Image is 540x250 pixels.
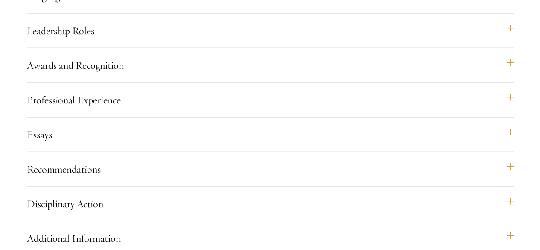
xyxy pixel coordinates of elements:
[27,228,514,249] button: Additional Information
[27,194,514,214] button: Disciplinary Action
[27,90,514,110] button: Professional Experience
[27,159,514,179] button: Recommendations
[27,21,514,41] button: Leadership Roles
[27,124,514,145] button: Essays
[27,55,514,76] button: Awards and Recognition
